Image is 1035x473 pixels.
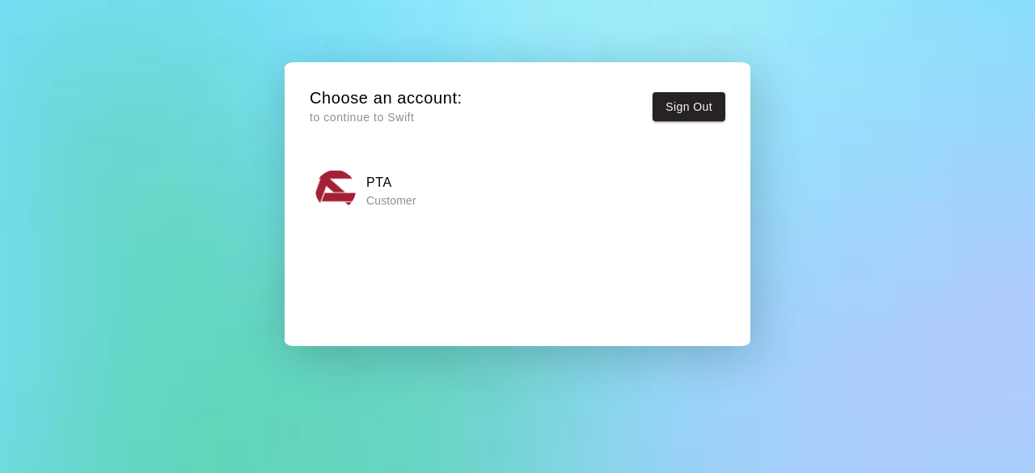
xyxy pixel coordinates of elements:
button: Sign Out [653,92,725,122]
img: PTA [315,170,356,210]
p: Customer [366,192,416,209]
h6: PTA [366,172,416,193]
button: PTAPTA Customer [310,165,725,216]
p: to continue to Swift [310,109,463,126]
h5: Choose an account: [310,87,463,109]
